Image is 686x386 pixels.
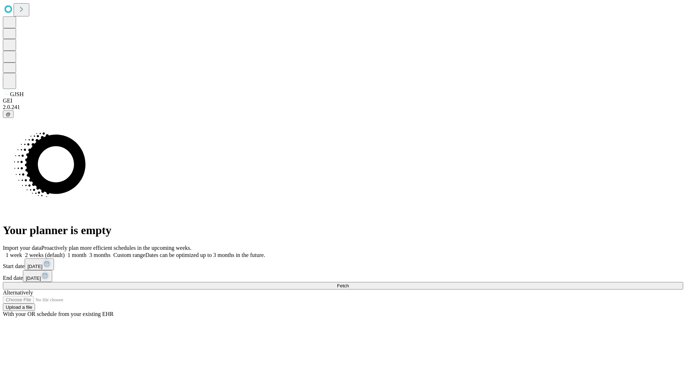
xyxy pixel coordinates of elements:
button: @ [3,110,14,118]
button: [DATE] [25,258,54,270]
span: 3 months [89,252,110,258]
span: 2 weeks (default) [25,252,65,258]
button: Fetch [3,282,683,289]
div: Start date [3,258,683,270]
div: GEI [3,98,683,104]
button: Upload a file [3,303,35,311]
span: 1 week [6,252,22,258]
span: [DATE] [28,264,43,269]
span: Fetch [337,283,349,288]
span: GJSH [10,91,24,97]
span: Dates can be optimized up to 3 months in the future. [145,252,265,258]
span: Alternatively [3,289,33,296]
span: Custom range [113,252,145,258]
span: @ [6,112,11,117]
h1: Your planner is empty [3,224,683,237]
span: 1 month [68,252,86,258]
span: With your OR schedule from your existing EHR [3,311,114,317]
div: 2.0.241 [3,104,683,110]
span: Proactively plan more efficient schedules in the upcoming weeks. [41,245,192,251]
button: [DATE] [23,270,52,282]
span: Import your data [3,245,41,251]
div: End date [3,270,683,282]
span: [DATE] [26,276,41,281]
